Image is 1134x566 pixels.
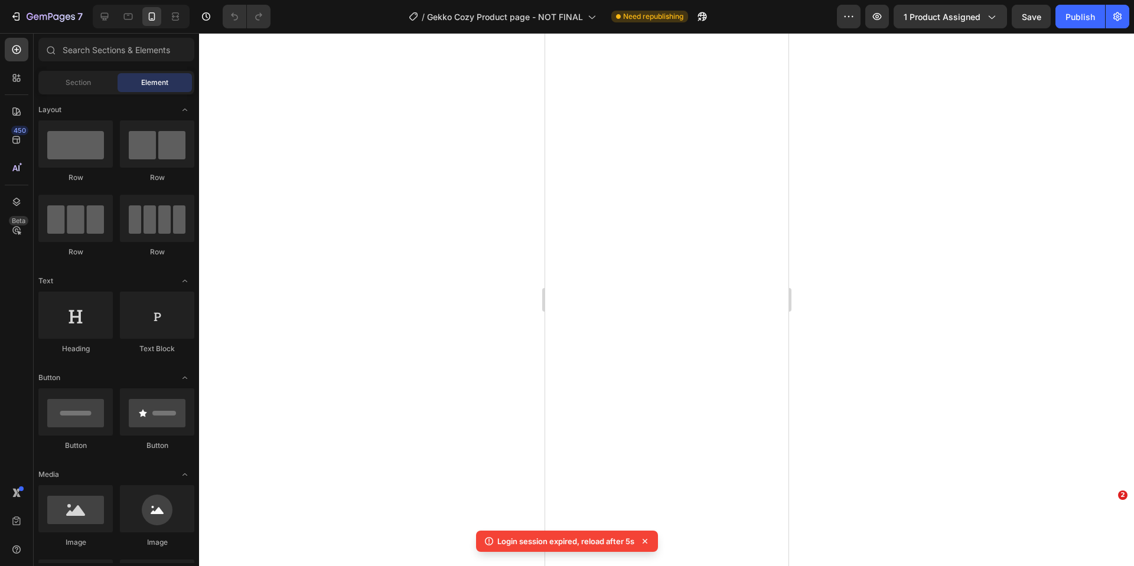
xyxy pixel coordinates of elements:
p: Login session expired, reload after 5s [497,535,634,547]
span: 2 [1118,490,1128,500]
button: 7 [5,5,88,28]
div: Heading [38,343,113,354]
div: Undo/Redo [223,5,271,28]
div: 450 [11,126,28,135]
div: Row [38,172,113,183]
div: Button [120,440,194,451]
span: Toggle open [175,271,194,290]
span: Toggle open [175,368,194,387]
span: Element [141,77,168,88]
span: Toggle open [175,100,194,119]
span: Button [38,372,60,383]
div: Text Block [120,343,194,354]
div: Image [120,537,194,548]
span: Need republishing [623,11,683,22]
div: Image [38,537,113,548]
span: Media [38,469,59,480]
div: Publish [1065,11,1095,23]
iframe: Intercom live chat [1094,508,1122,536]
span: Section [66,77,91,88]
span: 1 product assigned [904,11,980,23]
button: 1 product assigned [894,5,1007,28]
div: Row [38,247,113,257]
span: Layout [38,104,61,115]
span: / [422,11,425,23]
span: Gekko Cozy Product page - NOT FINAL [427,11,583,23]
iframe: Design area [545,33,788,566]
span: Toggle open [175,465,194,484]
button: Publish [1055,5,1105,28]
div: Row [120,172,194,183]
span: Text [38,276,53,286]
div: Row [120,247,194,257]
button: Save [1012,5,1051,28]
div: Button [38,440,113,451]
span: Save [1022,12,1041,22]
div: Beta [9,216,28,225]
p: 7 [77,9,83,24]
input: Search Sections & Elements [38,38,194,61]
